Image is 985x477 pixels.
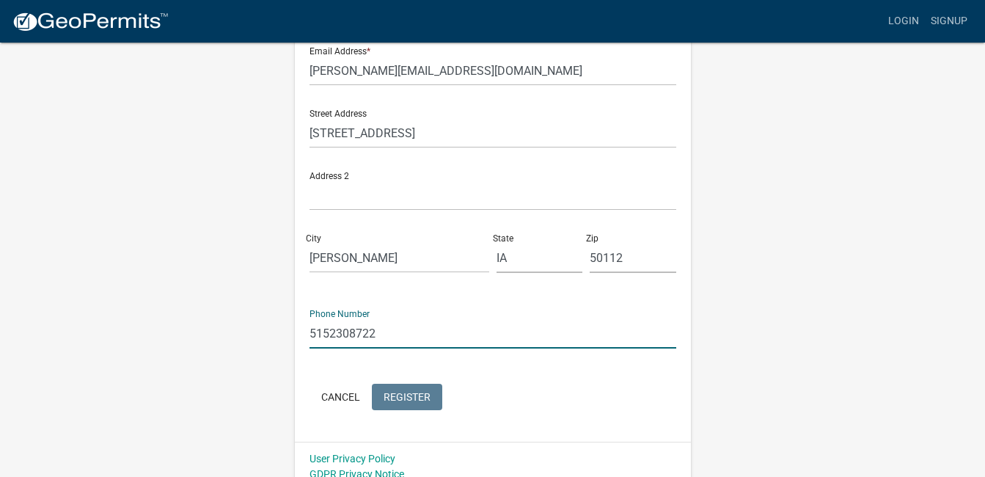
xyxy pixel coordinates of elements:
[882,7,925,35] a: Login
[925,7,973,35] a: Signup
[384,390,431,402] span: Register
[372,384,442,410] button: Register
[310,453,395,465] a: User Privacy Policy
[310,384,372,410] button: Cancel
